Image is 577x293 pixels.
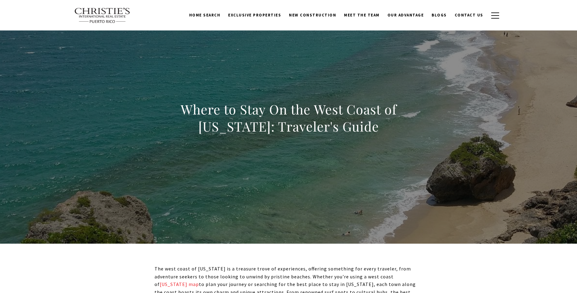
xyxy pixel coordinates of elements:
[455,12,483,18] span: Contact Us
[160,281,199,287] a: [US_STATE] map
[384,9,428,21] a: Our Advantage
[74,8,131,23] img: Christie's International Real Estate text transparent background
[228,12,281,18] span: Exclusive Properties
[155,101,423,135] h1: Where to Stay On the West Coast of [US_STATE]: Traveler's Guide
[432,12,447,18] span: Blogs
[428,9,451,21] a: Blogs
[224,9,285,21] a: Exclusive Properties
[285,9,340,21] a: New Construction
[388,12,424,18] span: Our Advantage
[340,9,384,21] a: Meet the Team
[185,9,224,21] a: Home Search
[289,12,336,18] span: New Construction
